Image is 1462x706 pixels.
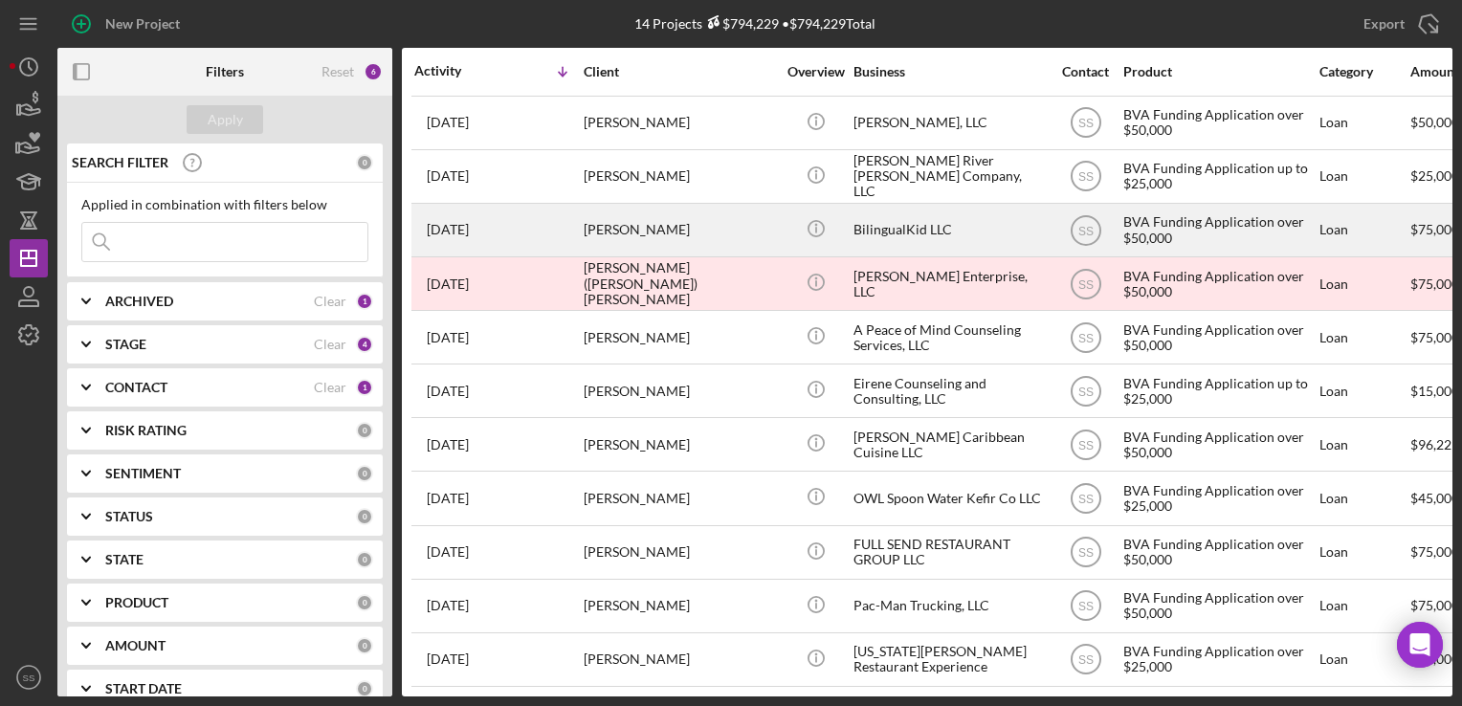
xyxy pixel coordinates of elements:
span: $15,000 [1410,383,1459,399]
div: Clear [314,294,346,309]
div: Pac-Man Trucking, LLC [853,581,1045,631]
div: 0 [356,465,373,482]
div: [PERSON_NAME] [584,473,775,523]
time: 2025-08-20 23:39 [427,276,469,292]
div: Contact [1050,64,1121,79]
div: [PERSON_NAME] [584,312,775,363]
div: Loan [1319,473,1408,523]
div: 1 [356,379,373,396]
div: [PERSON_NAME] Enterprise, LLC [853,258,1045,309]
div: Export [1363,5,1405,43]
div: BVA Funding Application up to $25,000 [1123,365,1315,416]
b: START DATE [105,681,182,696]
text: SS [1077,277,1093,291]
span: $75,000 [1410,543,1459,560]
b: ARCHIVED [105,294,173,309]
div: BVA Funding Application over $50,000 [1123,419,1315,470]
time: 2025-08-04 19:12 [427,491,469,506]
div: BVA Funding Application over $25,000 [1123,634,1315,685]
div: Category [1319,64,1408,79]
time: 2025-09-03 15:31 [427,115,469,130]
div: 1 [356,293,373,310]
div: Loan [1319,634,1408,685]
div: $794,229 [702,15,779,32]
b: STAGE [105,337,146,352]
div: Loan [1319,365,1408,416]
div: 0 [356,680,373,697]
text: SS [23,673,35,683]
time: 2025-08-27 12:15 [427,222,469,237]
div: 14 Projects • $794,229 Total [634,15,875,32]
div: [PERSON_NAME] [584,98,775,148]
b: AMOUNT [105,638,166,653]
span: $75,000 [1410,597,1459,613]
div: A Peace of Mind Counseling Services, LLC [853,312,1045,363]
div: BilingualKid LLC [853,205,1045,255]
b: STATUS [105,509,153,524]
div: Loan [1319,527,1408,578]
div: Client [584,64,775,79]
div: Business [853,64,1045,79]
button: SS [10,658,48,696]
div: Loan [1319,151,1408,202]
div: Loan [1319,312,1408,363]
div: Apply [208,105,243,134]
b: STATE [105,552,144,567]
div: BVA Funding Application over $50,000 [1123,581,1315,631]
div: Product [1123,64,1315,79]
div: [PERSON_NAME], LLC [853,98,1045,148]
div: New Project [105,5,180,43]
div: [PERSON_NAME] [584,527,775,578]
div: [PERSON_NAME] [584,205,775,255]
div: Open Intercom Messenger [1397,622,1443,668]
b: Filters [206,64,244,79]
text: SS [1077,653,1093,667]
div: Loan [1319,98,1408,148]
b: PRODUCT [105,595,168,610]
time: 2025-07-17 14:10 [427,544,469,560]
div: Applied in combination with filters below [81,197,368,212]
div: [PERSON_NAME] Caribbean Cuisine LLC [853,419,1045,470]
div: 0 [356,594,373,611]
time: 2025-08-12 16:47 [427,437,469,452]
div: 0 [356,508,373,525]
b: SENTIMENT [105,466,181,481]
time: 2025-08-12 17:38 [427,384,469,399]
button: New Project [57,5,199,43]
div: 4 [356,336,373,353]
div: Clear [314,337,346,352]
div: 0 [356,551,373,568]
div: Loan [1319,258,1408,309]
div: Clear [314,380,346,395]
div: BVA Funding Application over $50,000 [1123,527,1315,578]
div: BVA Funding Application up to $25,000 [1123,151,1315,202]
text: SS [1077,331,1093,344]
div: Loan [1319,205,1408,255]
div: [PERSON_NAME] [584,419,775,470]
div: [US_STATE][PERSON_NAME] Restaurant Experience [853,634,1045,685]
text: SS [1077,493,1093,506]
div: Overview [780,64,852,79]
span: $96,229 [1410,436,1459,452]
time: 2025-06-26 23:00 [427,598,469,613]
div: [PERSON_NAME] [584,151,775,202]
div: BVA Funding Application over $50,000 [1123,258,1315,309]
text: SS [1077,170,1093,184]
text: SS [1077,438,1093,452]
button: Apply [187,105,263,134]
time: 2025-08-27 15:59 [427,168,469,184]
div: Loan [1319,581,1408,631]
div: Eirene Counseling and Consulting, LLC [853,365,1045,416]
b: SEARCH FILTER [72,155,168,170]
div: OWL Spoon Water Kefir Co LLC [853,473,1045,523]
span: $75,000 [1410,221,1459,237]
div: FULL SEND RESTAURANT GROUP LLC [853,527,1045,578]
div: BVA Funding Application over $25,000 [1123,473,1315,523]
div: [PERSON_NAME] [584,365,775,416]
div: BVA Funding Application over $50,000 [1123,205,1315,255]
div: BVA Funding Application over $50,000 [1123,98,1315,148]
text: SS [1077,385,1093,398]
time: 2025-08-14 17:50 [427,330,469,345]
div: [PERSON_NAME] River [PERSON_NAME] Company, LLC [853,151,1045,202]
div: BVA Funding Application over $50,000 [1123,312,1315,363]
